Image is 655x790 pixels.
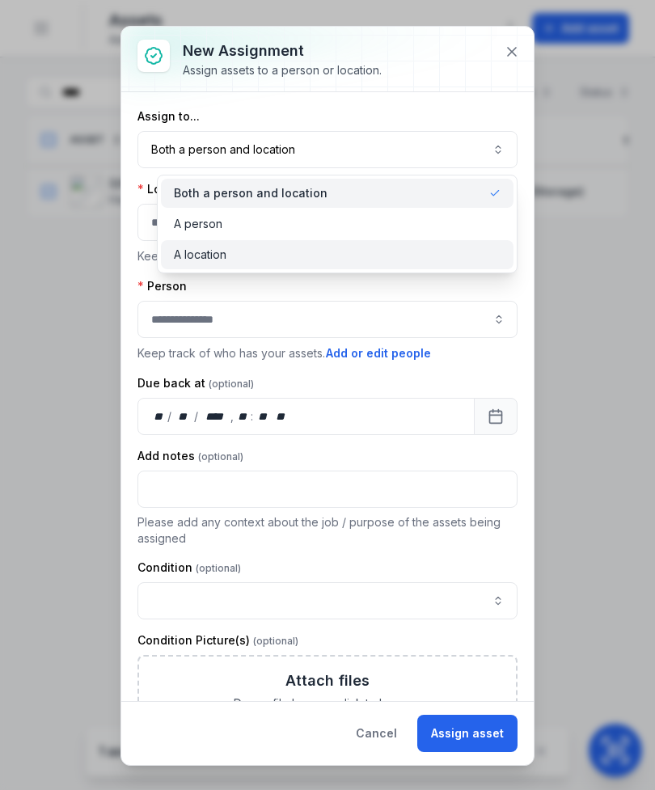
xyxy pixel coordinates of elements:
[285,670,370,692] h3: Attach files
[137,560,241,576] label: Condition
[174,247,226,263] span: A location
[174,185,327,201] span: Both a person and location
[137,632,298,648] label: Condition Picture(s)
[157,175,518,273] div: Both a person and location
[234,695,422,712] span: Drag a file here, or click to browse.
[174,216,222,232] span: A person
[137,448,243,464] label: Add notes
[137,131,518,168] button: Both a person and location
[137,514,518,547] p: Please add any context about the job / purpose of the assets being assigned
